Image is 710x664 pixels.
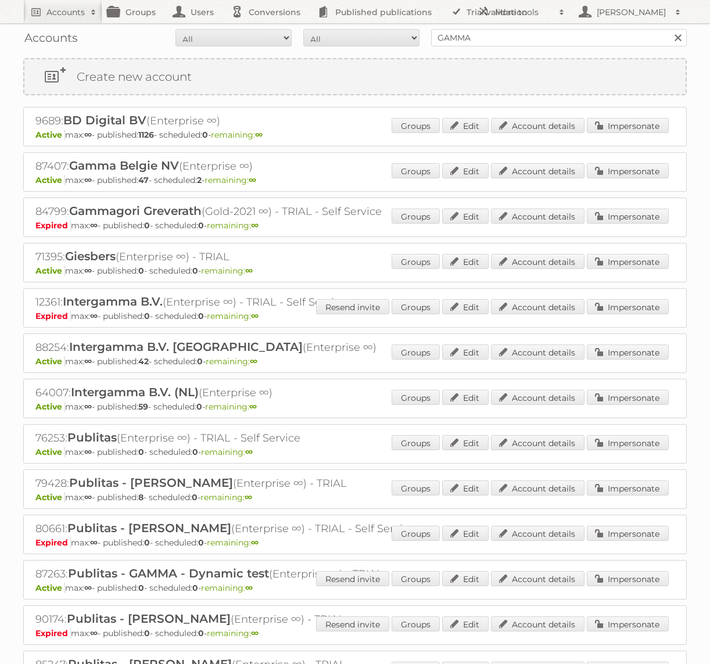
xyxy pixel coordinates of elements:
span: remaining: [207,220,259,231]
strong: 0 [198,628,204,638]
strong: 0 [198,537,204,548]
span: remaining: [207,628,259,638]
a: Edit [442,163,489,178]
a: Account details [491,616,585,631]
h2: 87407: (Enterprise ∞) [35,159,442,174]
span: remaining: [211,130,263,140]
a: Impersonate [587,571,669,586]
a: Impersonate [587,254,669,269]
strong: 0 [192,265,198,276]
span: Gammagori Greverath [69,204,202,218]
a: Edit [442,299,489,314]
strong: 0 [144,628,150,638]
a: Groups [392,616,440,631]
a: Edit [442,526,489,541]
strong: ∞ [84,356,92,367]
span: Publitas - [PERSON_NAME] [67,612,231,626]
a: Impersonate [587,344,669,360]
span: Active [35,492,65,503]
a: Impersonate [587,163,669,178]
span: Active [35,401,65,412]
span: Expired [35,628,71,638]
p: max: - published: - scheduled: - [35,220,675,231]
span: Active [35,583,65,593]
strong: 0 [197,356,203,367]
a: Impersonate [587,616,669,631]
span: BD Digital BV [63,113,146,127]
strong: ∞ [84,130,92,140]
span: remaining: [205,401,257,412]
strong: ∞ [84,265,92,276]
span: Active [35,447,65,457]
span: remaining: [205,175,256,185]
strong: ∞ [84,175,92,185]
a: Create new account [24,59,686,94]
strong: 0 [192,583,198,593]
p: max: - published: - scheduled: - [35,265,675,276]
strong: 0 [144,537,150,548]
h2: 76253: (Enterprise ∞) - TRIAL - Self Service [35,430,442,446]
strong: ∞ [251,537,259,548]
a: Resend invite [316,299,389,314]
strong: 47 [138,175,149,185]
a: Edit [442,571,489,586]
a: Edit [442,118,489,133]
strong: ∞ [250,356,257,367]
h2: 9689: (Enterprise ∞) [35,113,442,128]
span: Active [35,175,65,185]
span: Expired [35,537,71,548]
h2: 87263: (Enterprise ∞) - TRIAL [35,566,442,582]
strong: ∞ [90,628,98,638]
a: Impersonate [587,480,669,496]
span: remaining: [201,583,253,593]
strong: 8 [138,492,144,503]
span: Intergamma B.V. [63,295,163,308]
p: max: - published: - scheduled: - [35,356,675,367]
strong: ∞ [245,447,253,457]
a: Groups [392,390,440,405]
a: Account details [491,480,585,496]
a: Account details [491,526,585,541]
strong: 59 [138,401,148,412]
p: max: - published: - scheduled: - [35,492,675,503]
span: remaining: [206,356,257,367]
strong: ∞ [255,130,263,140]
a: Account details [491,571,585,586]
span: Publitas - GAMMA - Dynamic test [68,566,269,580]
a: Edit [442,390,489,405]
span: Publitas - [PERSON_NAME] [69,476,233,490]
span: remaining: [207,537,259,548]
span: Expired [35,220,71,231]
p: max: - published: - scheduled: - [35,583,675,593]
a: Account details [491,344,585,360]
h2: 80661: (Enterprise ∞) - TRIAL - Self Service [35,521,442,536]
a: Groups [392,299,440,314]
a: Groups [392,480,440,496]
h2: 88254: (Enterprise ∞) [35,340,442,355]
a: Account details [491,390,585,405]
p: max: - published: - scheduled: - [35,537,675,548]
strong: 1126 [138,130,154,140]
h2: More tools [495,6,553,18]
strong: ∞ [245,265,253,276]
strong: ∞ [251,628,259,638]
a: Edit [442,209,489,224]
a: Groups [392,209,440,224]
h2: 79428: (Enterprise ∞) - TRIAL [35,476,442,491]
strong: ∞ [90,311,98,321]
h2: [PERSON_NAME] [594,6,669,18]
strong: 0 [198,220,204,231]
h2: 84799: (Gold-2021 ∞) - TRIAL - Self Service [35,204,442,219]
a: Groups [392,435,440,450]
strong: 0 [144,311,150,321]
span: Active [35,265,65,276]
a: Account details [491,254,585,269]
a: Edit [442,616,489,631]
a: Edit [442,480,489,496]
p: max: - published: - scheduled: - [35,175,675,185]
a: Account details [491,299,585,314]
a: Impersonate [587,435,669,450]
strong: 0 [196,401,202,412]
strong: ∞ [249,401,257,412]
span: Publitas - [PERSON_NAME] [67,521,231,535]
